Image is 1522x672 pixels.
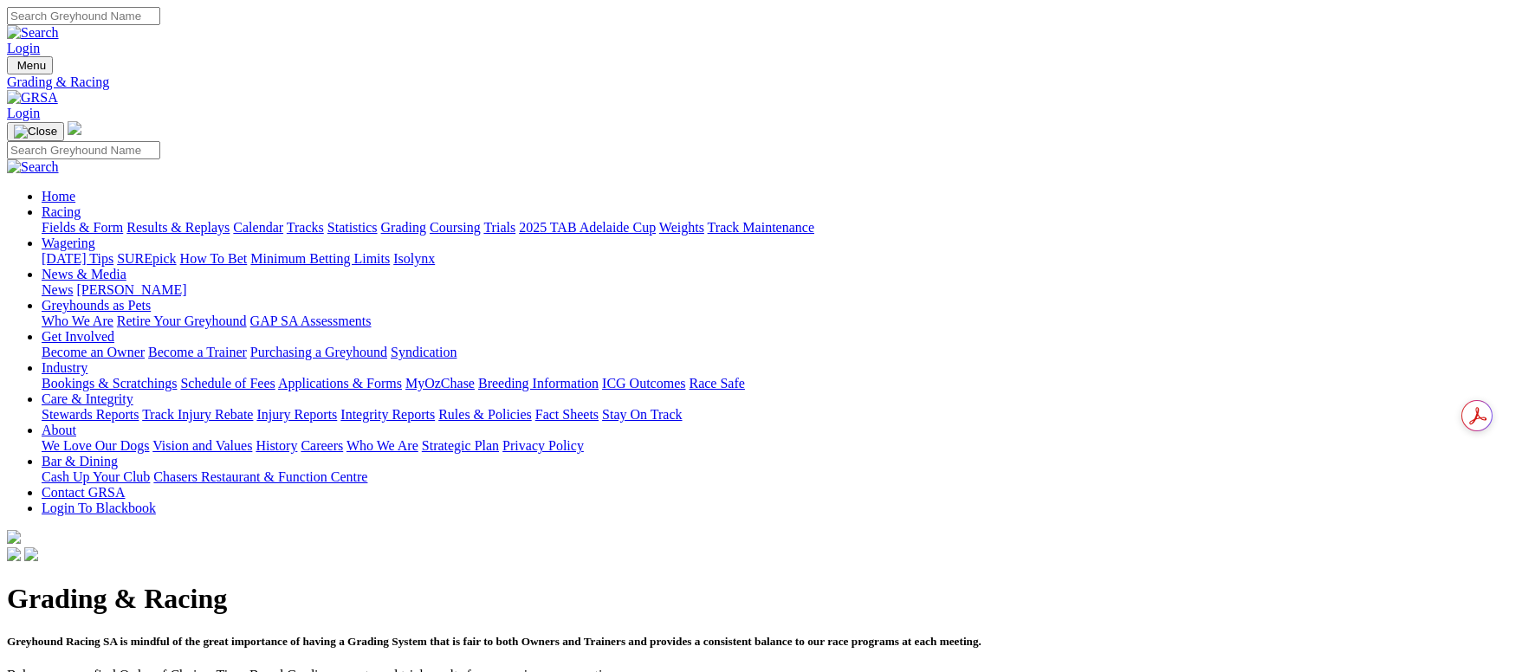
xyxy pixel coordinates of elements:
[430,220,481,235] a: Coursing
[24,547,38,561] img: twitter.svg
[327,220,378,235] a: Statistics
[381,220,426,235] a: Grading
[42,501,156,515] a: Login To Blackbook
[7,25,59,41] img: Search
[250,313,372,328] a: GAP SA Assessments
[7,90,58,106] img: GRSA
[7,159,59,175] img: Search
[14,125,57,139] img: Close
[256,438,297,453] a: History
[42,251,113,266] a: [DATE] Tips
[42,407,1515,423] div: Care & Integrity
[278,376,402,391] a: Applications & Forms
[117,313,247,328] a: Retire Your Greyhound
[502,438,584,453] a: Privacy Policy
[7,530,21,544] img: logo-grsa-white.png
[7,74,1515,90] a: Grading & Racing
[659,220,704,235] a: Weights
[478,376,599,391] a: Breeding Information
[405,376,475,391] a: MyOzChase
[76,282,186,297] a: [PERSON_NAME]
[422,438,499,453] a: Strategic Plan
[602,376,685,391] a: ICG Outcomes
[180,376,275,391] a: Schedule of Fees
[42,376,1515,391] div: Industry
[689,376,744,391] a: Race Safe
[391,345,457,359] a: Syndication
[519,220,656,235] a: 2025 TAB Adelaide Cup
[148,345,247,359] a: Become a Trainer
[250,345,387,359] a: Purchasing a Greyhound
[483,220,515,235] a: Trials
[602,407,682,422] a: Stay On Track
[42,251,1515,267] div: Wagering
[42,485,125,500] a: Contact GRSA
[7,7,160,25] input: Search
[180,251,248,266] a: How To Bet
[346,438,418,453] a: Who We Are
[117,251,176,266] a: SUREpick
[287,220,324,235] a: Tracks
[535,407,599,422] a: Fact Sheets
[7,56,53,74] button: Toggle navigation
[142,407,253,422] a: Track Injury Rebate
[250,251,390,266] a: Minimum Betting Limits
[42,469,150,484] a: Cash Up Your Club
[42,282,1515,298] div: News & Media
[7,583,1515,615] h1: Grading & Racing
[42,345,1515,360] div: Get Involved
[7,122,64,141] button: Toggle navigation
[42,313,1515,329] div: Greyhounds as Pets
[708,220,814,235] a: Track Maintenance
[153,469,367,484] a: Chasers Restaurant & Function Centre
[42,236,95,250] a: Wagering
[438,407,532,422] a: Rules & Policies
[42,423,76,437] a: About
[42,189,75,204] a: Home
[393,251,435,266] a: Isolynx
[42,282,73,297] a: News
[42,313,113,328] a: Who We Are
[152,438,252,453] a: Vision and Values
[42,376,177,391] a: Bookings & Scratchings
[42,391,133,406] a: Care & Integrity
[7,41,40,55] a: Login
[42,329,114,344] a: Get Involved
[42,469,1515,485] div: Bar & Dining
[42,407,139,422] a: Stewards Reports
[340,407,435,422] a: Integrity Reports
[301,438,343,453] a: Careers
[7,106,40,120] a: Login
[42,298,151,313] a: Greyhounds as Pets
[42,438,1515,454] div: About
[42,360,87,375] a: Industry
[7,141,160,159] input: Search
[7,635,1515,649] h5: Greyhound Racing SA is mindful of the great importance of having a Grading System that is fair to...
[68,121,81,135] img: logo-grsa-white.png
[233,220,283,235] a: Calendar
[42,345,145,359] a: Become an Owner
[7,547,21,561] img: facebook.svg
[42,454,118,468] a: Bar & Dining
[42,204,81,219] a: Racing
[42,220,1515,236] div: Racing
[42,438,149,453] a: We Love Our Dogs
[17,59,46,72] span: Menu
[256,407,337,422] a: Injury Reports
[42,267,126,281] a: News & Media
[126,220,230,235] a: Results & Replays
[42,220,123,235] a: Fields & Form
